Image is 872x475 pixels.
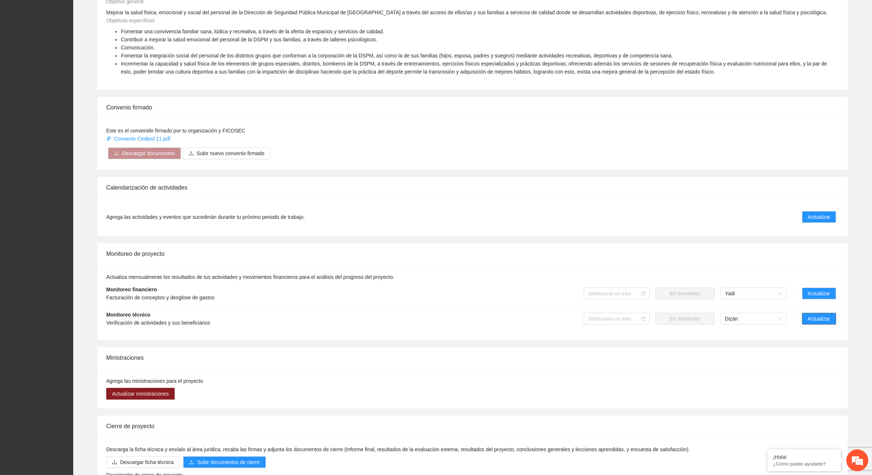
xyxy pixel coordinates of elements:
[197,149,264,157] span: Subir nuevo convenio firmado
[106,347,839,368] div: Ministraciones
[120,4,138,21] div: Minimizar ventana de chat en vivo
[106,274,394,280] span: Actualiza mensualmente los resultados de tus actividades y movimientos financieros para el anális...
[802,313,836,325] button: Actualizar
[106,97,839,118] div: Convenio firmado
[106,456,179,468] button: downloadDescargar ficha técnica
[106,320,210,326] span: Verificación de actividades y sus beneficiarios
[122,149,175,157] span: Descargar documentos
[808,289,830,298] span: Actualizar
[197,458,260,466] span: Subir documentos de cierre
[121,61,827,75] span: Incrementar la capacidad y salud física de los elementos de grupos especiales, distritos, bombero...
[106,295,215,300] span: Facturación de conceptos y desglose de gastos
[106,136,111,141] span: paper-clip
[121,37,377,42] span: Contribuir a mejorar la salud emocional del personal de la DSPM y sus familias, a través de talle...
[106,446,690,452] span: Descarga la ficha técnica y envíalo al área juridica, recaba las firmas y adjunta los documentos ...
[183,459,266,465] span: uploadSubir documentos de cierre
[106,10,827,15] span: Mejorar la salud física, emocional y social del personal de la Dirección de Seguridad Pública Mun...
[641,291,646,296] span: calendar
[121,29,384,34] span: Fomentar una convivencia familiar sana, lúdica y recreativa, a través de la oferta de espacios y ...
[106,459,179,465] a: downloadDescargar ficha técnica
[773,454,835,460] div: ¡Hola!
[121,53,673,59] span: Fomentar la integración social del personal de los distintos grupos que conforman a la corporació...
[4,200,140,225] textarea: Escriba su mensaje y pulse “Intro”
[112,460,117,465] span: download
[42,98,101,172] span: Estamos en línea.
[106,312,151,318] strong: Monitoreo técnico
[106,416,839,437] div: Cierre de proyecto
[106,136,172,142] a: Convenio Cedipol 11.pdf
[106,18,155,23] span: Objetivos específicos
[106,128,245,134] span: Este es el convenido firmado por tu organización y FICOSEC
[773,461,835,467] p: ¿Cómo puedo ayudarte?
[121,45,155,51] span: Comunicación.
[725,313,782,324] span: Dizán
[120,458,174,466] span: Descargar ficha técnica
[108,147,181,159] button: downloadDescargar documentos
[641,317,646,321] span: calendar
[802,211,836,223] button: Actualizar
[106,177,839,198] div: Calendarización de actividades
[38,37,123,47] div: Chatee con nosotros ahora
[189,460,194,465] span: upload
[183,456,266,468] button: uploadSubir documentos de cierre
[106,388,175,400] button: Actualizar ministraciones
[808,315,830,323] span: Actualizar
[106,213,305,221] span: Agrega las actividades y eventos que sucederán durante tu próximo periodo de trabajo.
[802,288,836,299] button: Actualizar
[183,150,270,156] span: uploadSubir nuevo convenio firmado
[106,287,157,292] strong: Monitoreo financiero
[106,391,175,397] a: Actualizar ministraciones
[808,213,830,221] span: Actualizar
[112,390,169,398] span: Actualizar ministraciones
[725,288,782,299] span: Yadi
[189,151,194,157] span: upload
[114,151,119,157] span: download
[106,243,839,264] div: Monitoreo de proyecto
[183,147,270,159] button: uploadSubir nuevo convenio firmado
[106,378,203,384] span: Agrega las ministraciones para el proyecto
